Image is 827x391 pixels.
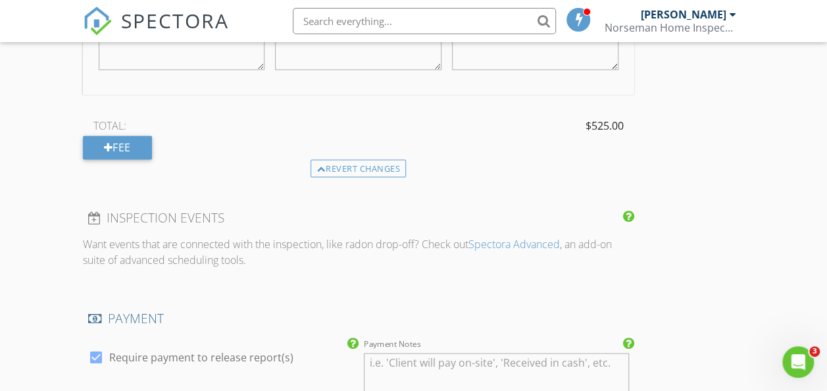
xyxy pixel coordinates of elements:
[93,118,126,134] span: TOTAL:
[604,21,736,34] div: Norseman Home Inspections LLC
[121,7,229,34] span: SPECTORA
[293,8,556,34] input: Search everything...
[109,350,293,363] label: Require payment to release report(s)
[83,136,152,159] div: Fee
[311,159,406,178] div: Revert changes
[809,346,820,357] span: 3
[782,346,814,378] iframe: Intercom live chat
[88,309,629,326] h4: PAYMENT
[88,209,629,226] h4: INSPECTION EVENTS
[83,7,112,36] img: The Best Home Inspection Software - Spectora
[468,236,560,251] a: Spectora Advanced
[586,118,624,134] span: $525.00
[640,8,726,21] div: [PERSON_NAME]
[83,236,634,267] p: Want events that are connected with the inspection, like radon drop-off? Check out , an add-on su...
[83,18,229,45] a: SPECTORA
